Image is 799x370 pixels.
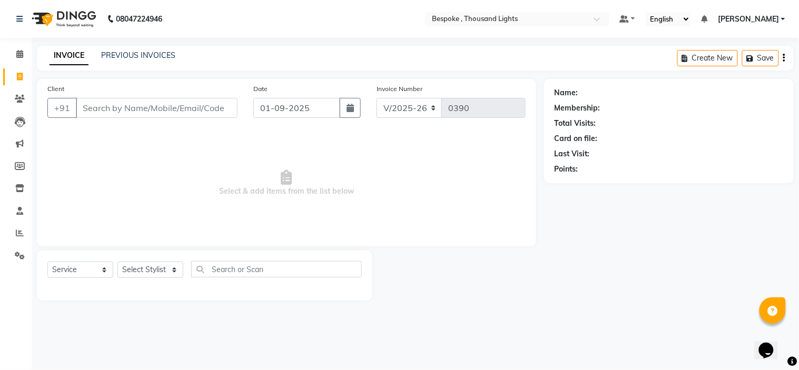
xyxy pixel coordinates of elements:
div: Last Visit: [555,148,590,159]
button: Create New [677,50,738,66]
span: Select & add items from the list below [47,131,526,236]
div: Membership: [555,103,600,114]
div: Points: [555,164,578,175]
input: Search or Scan [191,261,362,277]
label: Client [47,84,64,94]
span: [PERSON_NAME] [718,14,779,25]
label: Date [253,84,268,94]
label: Invoice Number [377,84,422,94]
div: Card on file: [555,133,598,144]
iframe: chat widget [755,328,788,359]
img: logo [27,4,99,34]
button: +91 [47,98,77,118]
div: Total Visits: [555,118,596,129]
button: Save [742,50,779,66]
a: PREVIOUS INVOICES [101,51,175,60]
a: INVOICE [50,46,88,65]
input: Search by Name/Mobile/Email/Code [76,98,238,118]
b: 08047224946 [116,4,162,34]
div: Name: [555,87,578,98]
